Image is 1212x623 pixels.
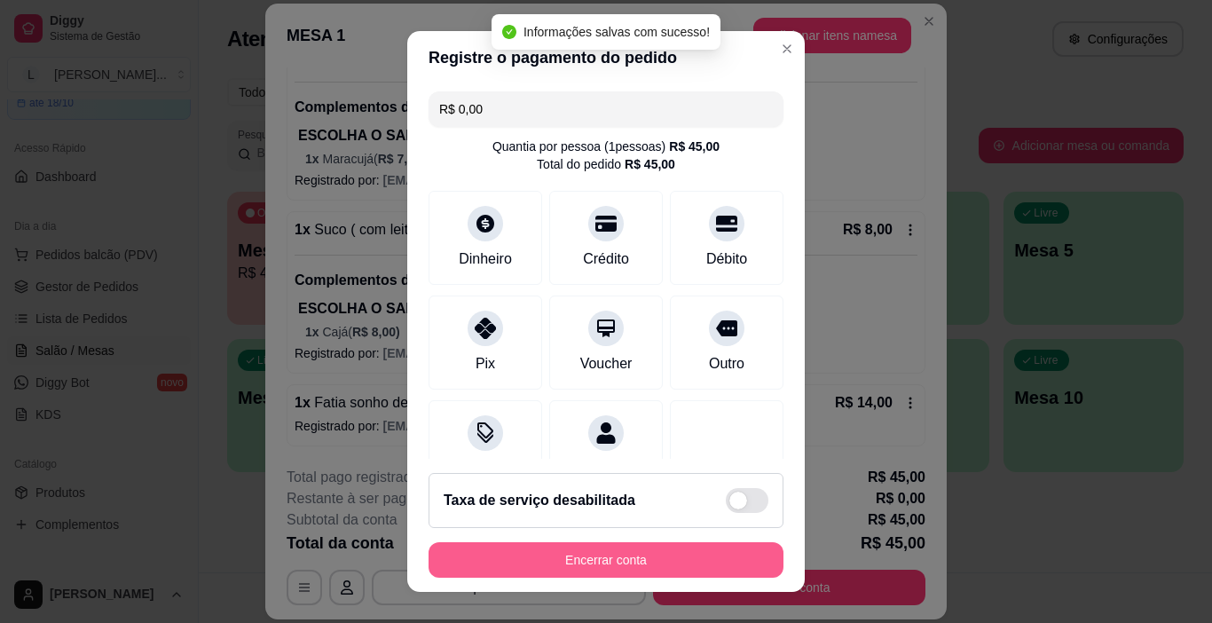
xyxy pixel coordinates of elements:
div: Pix [476,353,495,375]
div: Dinheiro [459,248,512,270]
div: Outro [709,353,744,375]
span: check-circle [502,25,516,39]
div: R$ 45,00 [669,138,720,155]
div: Débito [706,248,747,270]
div: Total do pedido [537,155,675,173]
div: Quantia por pessoa ( 1 pessoas) [492,138,720,155]
header: Registre o pagamento do pedido [407,31,805,84]
div: Crédito [583,248,629,270]
button: Close [773,35,801,63]
input: Ex.: hambúrguer de cordeiro [439,91,773,127]
div: Voucher [580,353,633,375]
div: R$ 45,00 [625,155,675,173]
h2: Taxa de serviço desabilitada [444,490,635,511]
span: Informações salvas com sucesso! [523,25,710,39]
button: Encerrar conta [429,542,783,578]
